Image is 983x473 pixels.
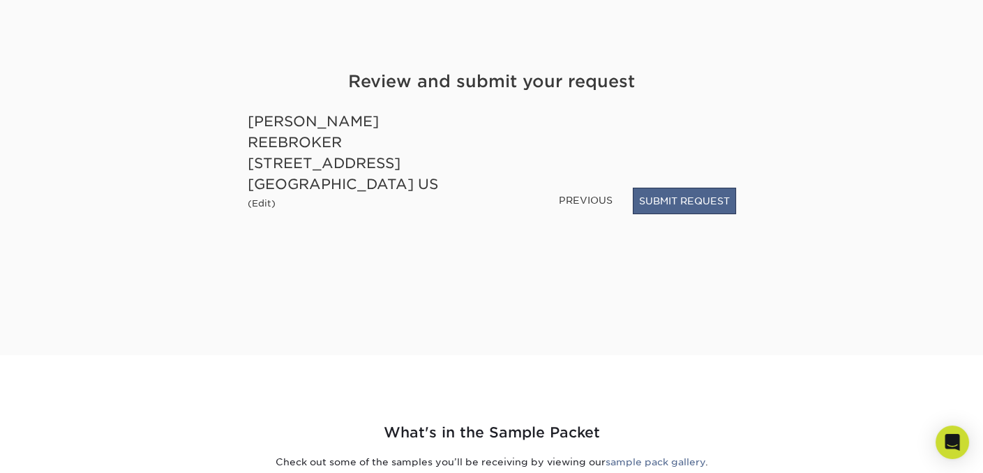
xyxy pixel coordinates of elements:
[248,69,736,94] h4: Review and submit your request
[633,188,736,214] button: SUBMIT REQUEST
[606,456,705,467] a: sample pack gallery
[936,426,969,459] div: Open Intercom Messenger
[248,198,276,209] small: (Edit)
[84,422,900,444] h2: What's in the Sample Packet
[553,189,618,211] a: PREVIOUS
[248,111,481,195] div: [PERSON_NAME] REEBROKER [STREET_ADDRESS] [GEOGRAPHIC_DATA] US
[524,111,711,159] iframe: reCAPTCHA
[84,455,900,469] p: Check out some of the samples you’ll be receiving by viewing our .
[248,196,276,209] a: (Edit)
